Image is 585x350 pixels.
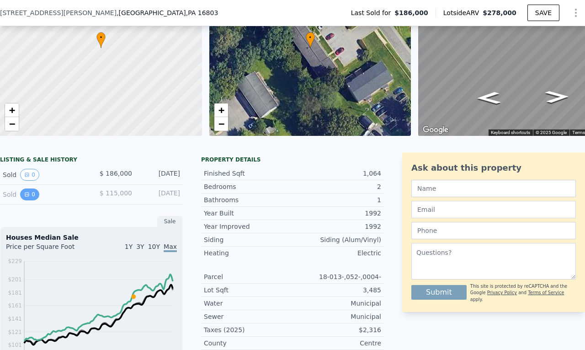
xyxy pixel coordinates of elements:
[292,299,381,308] div: Municipal
[214,103,228,117] a: Zoom in
[204,182,292,191] div: Bedrooms
[136,243,144,250] span: 3Y
[443,8,483,17] span: Lotside ARV
[139,188,180,200] div: [DATE]
[306,32,315,48] div: •
[218,118,224,129] span: −
[292,312,381,321] div: Municipal
[204,299,292,308] div: Water
[292,182,381,191] div: 2
[491,129,530,136] button: Keyboard shortcuts
[204,285,292,295] div: Lot Sqft
[204,235,292,244] div: Siding
[6,233,177,242] div: Houses Median Sale
[204,195,292,205] div: Bathrooms
[8,258,22,264] tspan: $229
[204,312,292,321] div: Sewer
[292,285,381,295] div: 3,485
[164,243,177,252] span: Max
[139,169,180,181] div: [DATE]
[3,188,84,200] div: Sold
[20,188,39,200] button: View historical data
[527,5,559,21] button: SAVE
[5,117,19,131] a: Zoom out
[6,242,91,257] div: Price per Square Foot
[8,302,22,309] tspan: $161
[292,248,381,258] div: Electric
[572,130,585,135] a: Terms (opens in new tab)
[487,290,517,295] a: Privacy Policy
[9,104,15,116] span: +
[8,290,22,296] tspan: $181
[8,276,22,283] tspan: $201
[420,124,451,136] img: Google
[3,169,84,181] div: Sold
[96,33,106,42] span: •
[117,8,218,17] span: , [GEOGRAPHIC_DATA]
[292,209,381,218] div: 1992
[201,156,384,163] div: Property details
[394,8,428,17] span: $186,000
[292,222,381,231] div: 1992
[204,209,292,218] div: Year Built
[204,248,292,258] div: Heating
[292,195,381,205] div: 1
[306,33,315,42] span: •
[420,124,451,136] a: Open this area in Google Maps (opens a new window)
[204,325,292,334] div: Taxes (2025)
[411,180,576,197] input: Name
[535,88,580,106] path: Go Northwest, Weaver St
[292,169,381,178] div: 1,064
[411,285,467,300] button: Submit
[528,290,564,295] a: Terms of Service
[5,103,19,117] a: Zoom in
[148,243,160,250] span: 10Y
[536,130,567,135] span: © 2025 Google
[8,342,22,348] tspan: $101
[292,339,381,348] div: Centre
[8,316,22,322] tspan: $141
[214,117,228,131] a: Zoom out
[292,272,381,281] div: 18-013-,052-,0004-
[567,4,585,22] button: Show Options
[204,272,292,281] div: Parcel
[292,235,381,244] div: Siding (Alum/Vinyl)
[467,89,511,107] path: Go Southeast, Weaver St
[8,329,22,335] tspan: $121
[125,243,133,250] span: 1Y
[351,8,395,17] span: Last Sold for
[411,222,576,239] input: Phone
[100,170,132,177] span: $ 186,000
[292,325,381,334] div: $2,316
[218,104,224,116] span: +
[204,339,292,348] div: County
[9,118,15,129] span: −
[411,201,576,218] input: Email
[100,189,132,197] span: $ 115,000
[186,9,218,16] span: , PA 16803
[411,162,576,174] div: Ask about this property
[20,169,39,181] button: View historical data
[204,222,292,231] div: Year Improved
[157,215,183,227] div: Sale
[470,283,576,303] div: This site is protected by reCAPTCHA and the Google and apply.
[204,169,292,178] div: Finished Sqft
[483,9,516,16] span: $278,000
[96,32,106,48] div: •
